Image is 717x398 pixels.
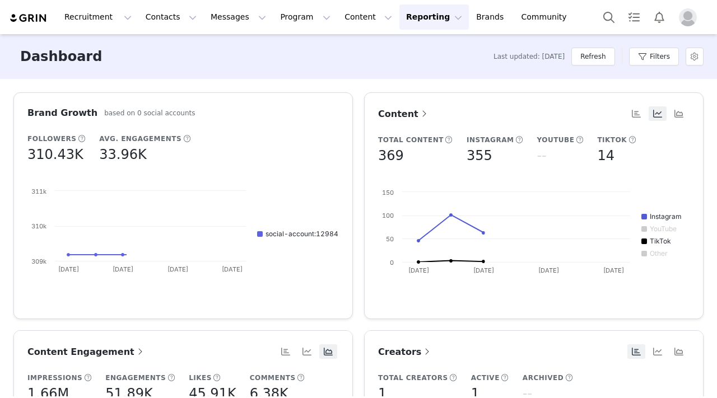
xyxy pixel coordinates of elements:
text: 50 [386,235,394,243]
span: Last updated: [DATE] [493,51,565,62]
h5: Likes [189,373,212,383]
h5: Instagram [467,135,514,145]
h5: Comments [250,373,296,383]
h5: YouTube [537,135,574,145]
h5: Engagements [105,373,166,383]
h5: Active [471,373,500,383]
span: Content Engagement [27,347,146,357]
text: 0 [390,259,394,266]
h5: 355 [467,146,492,166]
button: Filters [629,48,679,65]
text: [DATE] [167,265,188,273]
h3: Dashboard [20,46,102,67]
text: [DATE] [222,265,243,273]
h5: Total Creators [378,373,448,383]
a: Content [378,107,430,121]
text: 309k [31,257,46,265]
text: 100 [382,212,394,219]
text: [DATE] [113,265,133,273]
button: Reporting [399,4,469,30]
h5: Followers [27,134,76,144]
button: Refresh [571,48,614,65]
h5: Total Content [378,135,444,145]
h5: 310.43K [27,144,83,165]
img: grin logo [9,13,48,24]
button: Content [338,4,399,30]
text: Other [650,249,668,257]
h5: based on 0 social accounts [104,108,195,118]
button: Profile [672,8,708,26]
text: [DATE] [603,266,624,274]
button: Notifications [647,4,672,30]
span: Creators [378,347,432,357]
button: Contacts [139,4,203,30]
a: Community [515,4,579,30]
text: 310k [31,222,46,230]
h5: 369 [378,146,404,166]
button: Search [597,4,621,30]
button: Recruitment [58,4,138,30]
text: 311k [31,188,46,195]
text: YouTube [650,224,677,233]
img: placeholder-profile.jpg [679,8,697,26]
text: [DATE] [538,266,559,274]
button: Messages [204,4,273,30]
text: 150 [382,189,394,196]
text: Instagram [650,212,682,221]
text: [DATE] [58,265,79,273]
span: Content [378,109,430,119]
button: Program [273,4,337,30]
h5: TikTok [597,135,627,145]
a: Creators [378,345,432,359]
h5: Avg. Engagements [99,134,181,144]
h5: Impressions [27,373,82,383]
text: [DATE] [473,266,494,274]
h3: Brand Growth [27,106,97,120]
text: [DATE] [408,266,429,274]
a: Tasks [622,4,646,30]
a: Brands [469,4,514,30]
text: TikTok [650,237,671,245]
text: social-account:12984 [266,230,338,238]
h5: 33.96K [99,144,146,165]
a: Content Engagement [27,345,146,359]
h5: Archived [523,373,564,383]
h5: -- [537,146,546,166]
h5: 14 [597,146,614,166]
